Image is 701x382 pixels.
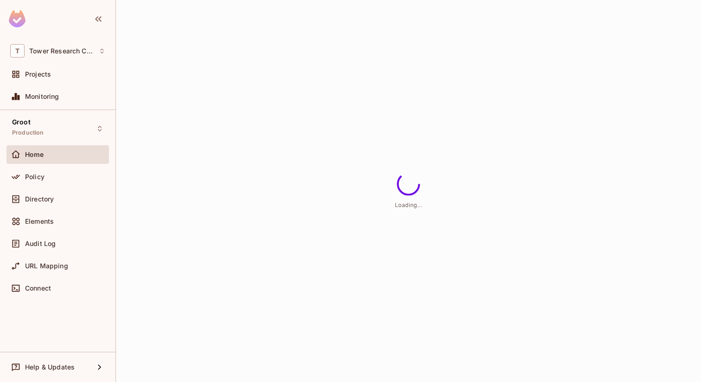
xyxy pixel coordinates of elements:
[395,201,422,208] span: Loading...
[25,218,54,225] span: Elements
[25,262,68,270] span: URL Mapping
[12,129,44,136] span: Production
[25,240,56,247] span: Audit Log
[25,93,59,100] span: Monitoring
[9,10,25,27] img: SReyMgAAAABJRU5ErkJggg==
[25,285,51,292] span: Connect
[25,71,51,78] span: Projects
[29,47,94,55] span: Workspace: Tower Research Capital
[25,151,44,158] span: Home
[12,118,31,126] span: Groot
[10,44,25,58] span: T
[25,195,54,203] span: Directory
[25,363,75,371] span: Help & Updates
[25,173,45,181] span: Policy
